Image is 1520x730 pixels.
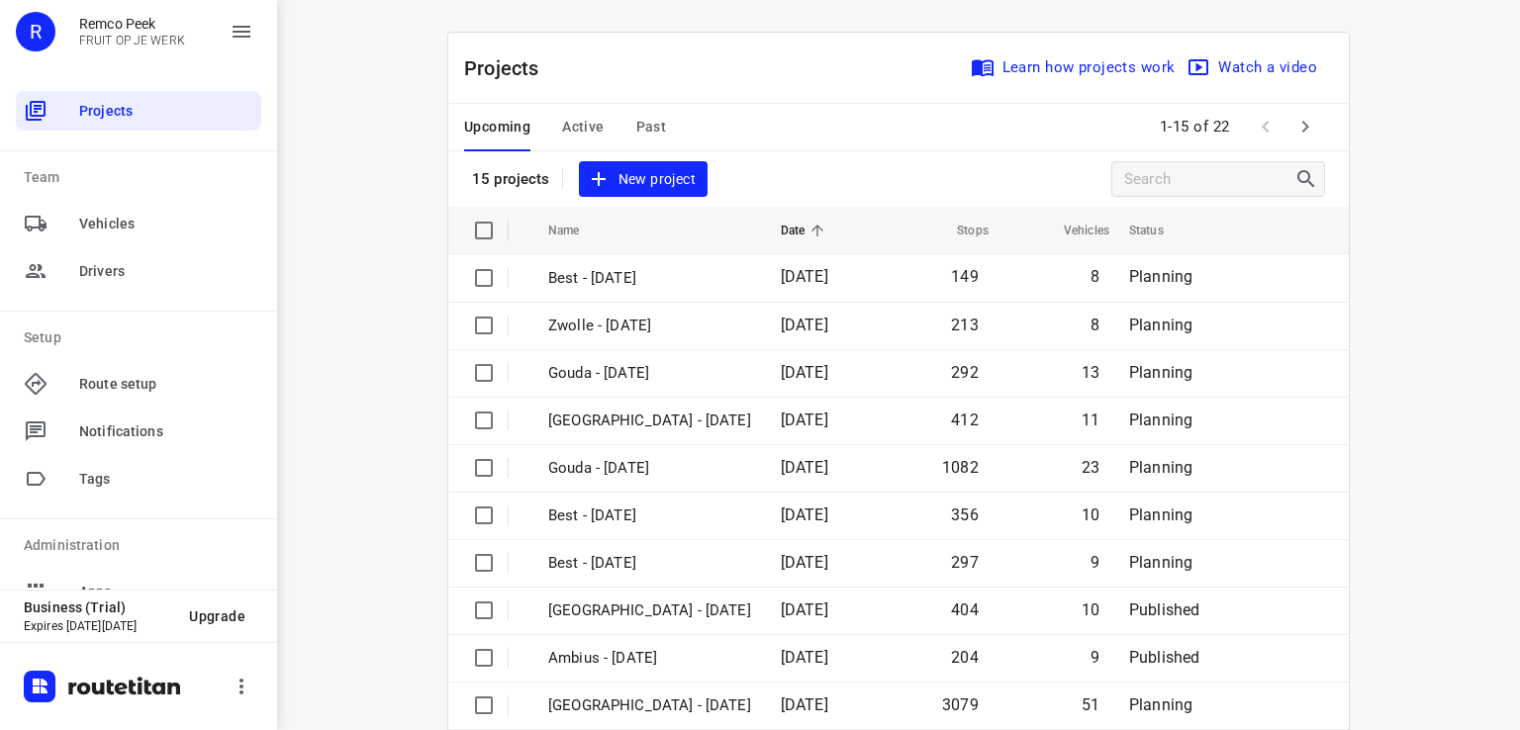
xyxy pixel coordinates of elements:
[16,411,261,451] div: Notifications
[1246,107,1285,146] span: Previous Page
[548,362,751,385] p: Gouda - Friday
[781,363,828,382] span: [DATE]
[1082,411,1099,429] span: 11
[16,12,55,51] div: R
[951,363,979,382] span: 292
[781,316,828,334] span: [DATE]
[79,34,185,47] p: FRUIT OP JE WERK
[24,619,173,633] p: Expires [DATE][DATE]
[79,261,253,282] span: Drivers
[24,167,261,188] p: Team
[548,457,751,480] p: Gouda - Thursday
[951,411,979,429] span: 412
[951,600,979,619] span: 404
[781,411,828,429] span: [DATE]
[1091,316,1099,334] span: 8
[1285,107,1325,146] span: Next Page
[79,582,253,602] span: Apps
[781,553,828,572] span: [DATE]
[591,167,696,192] span: New project
[548,267,751,290] p: Best - Friday
[1082,695,1099,714] span: 51
[1129,505,1192,524] span: Planning
[1082,458,1099,477] span: 23
[548,694,751,717] p: Zwolle - Monday
[1129,648,1200,667] span: Published
[464,53,555,83] p: Projects
[79,421,253,442] span: Notifications
[951,553,979,572] span: 297
[16,251,261,291] div: Drivers
[79,374,253,395] span: Route setup
[579,161,708,198] button: New project
[1038,219,1109,242] span: Vehicles
[951,505,979,524] span: 356
[1082,505,1099,524] span: 10
[781,505,828,524] span: [DATE]
[24,327,261,348] p: Setup
[942,458,979,477] span: 1082
[781,267,828,286] span: [DATE]
[548,315,751,337] p: Zwolle - Friday
[1129,411,1192,429] span: Planning
[189,608,245,624] span: Upgrade
[1129,600,1200,619] span: Published
[464,115,530,139] span: Upcoming
[1091,553,1099,572] span: 9
[1129,695,1192,714] span: Planning
[1091,267,1099,286] span: 8
[16,364,261,404] div: Route setup
[781,600,828,619] span: [DATE]
[951,316,979,334] span: 213
[1129,553,1192,572] span: Planning
[16,459,261,499] div: Tags
[173,598,261,634] button: Upgrade
[931,219,989,242] span: Stops
[79,101,253,122] span: Projects
[636,115,667,139] span: Past
[79,16,185,32] p: Remco Peek
[548,552,751,575] p: Best - Tuesday
[562,115,604,139] span: Active
[548,410,751,432] p: Zwolle - Thursday
[548,647,751,670] p: Ambius - Monday
[781,695,828,714] span: [DATE]
[1129,316,1192,334] span: Planning
[16,572,261,611] div: Apps
[1082,600,1099,619] span: 10
[1294,167,1324,191] div: Search
[781,219,831,242] span: Date
[24,535,261,556] p: Administration
[781,458,828,477] span: [DATE]
[16,204,261,243] div: Vehicles
[16,91,261,131] div: Projects
[1082,363,1099,382] span: 13
[548,219,606,242] span: Name
[1129,219,1189,242] span: Status
[79,469,253,490] span: Tags
[1091,648,1099,667] span: 9
[1124,164,1294,195] input: Search projects
[548,599,751,622] p: Antwerpen - Monday
[548,504,751,527] p: Best - Thursday
[24,599,173,615] p: Business (Trial)
[781,648,828,667] span: [DATE]
[1129,267,1192,286] span: Planning
[472,170,550,188] p: 15 projects
[951,267,979,286] span: 149
[1129,458,1192,477] span: Planning
[1152,106,1238,148] span: 1-15 of 22
[79,214,253,234] span: Vehicles
[1129,363,1192,382] span: Planning
[951,648,979,667] span: 204
[942,695,979,714] span: 3079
